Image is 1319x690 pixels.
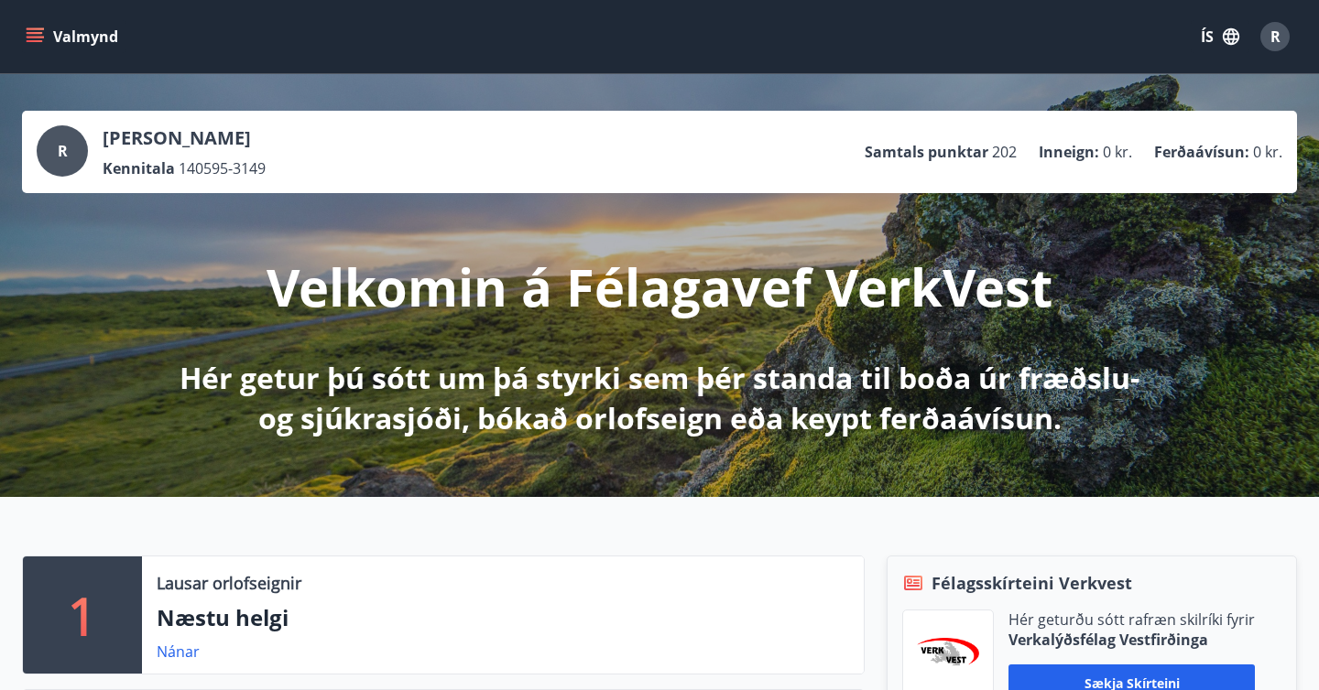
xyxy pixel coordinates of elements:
[1253,15,1297,59] button: R
[176,358,1143,438] p: Hér getur þú sótt um þá styrki sem þér standa til boða úr fræðslu- og sjúkrasjóði, bókað orlofsei...
[1270,27,1281,47] span: R
[1008,630,1255,650] p: Verkalýðsfélag Vestfirðinga
[157,602,849,633] p: Næstu helgi
[1103,142,1132,162] span: 0 kr.
[68,580,97,650] p: 1
[58,141,68,161] span: R
[179,158,266,178] span: 140595-3149
[917,638,979,674] img: jihgzMk4dcgjRAW2aMgpbAqQEG7LZi0j9dOLAUvz.png
[267,252,1052,321] p: Velkomin á Félagavef VerkVest
[157,641,200,662] a: Nánar
[103,158,175,178] p: Kennitala
[1008,609,1255,630] p: Hér geturðu sótt rafræn skilríki fyrir
[1154,142,1249,162] p: Ferðaávísun :
[22,20,125,53] button: menu
[865,142,988,162] p: Samtals punktar
[1253,142,1282,162] span: 0 kr.
[1039,142,1099,162] p: Inneign :
[103,125,266,151] p: [PERSON_NAME]
[157,571,301,595] p: Lausar orlofseignir
[1191,20,1249,53] button: ÍS
[992,142,1017,162] span: 202
[932,571,1132,595] span: Félagsskírteini Verkvest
